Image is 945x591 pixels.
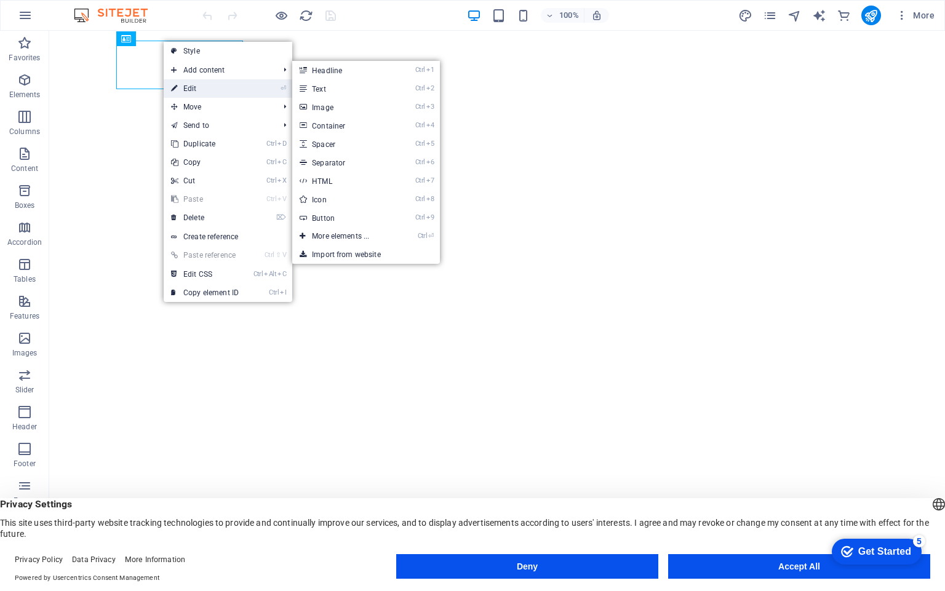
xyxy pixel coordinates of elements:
i: Alt [264,270,276,278]
i: Ctrl [265,251,274,259]
i: Ctrl [415,103,425,111]
i: Ctrl [415,213,425,221]
p: Footer [14,459,36,469]
i: X [277,177,286,184]
p: Favorites [9,53,40,63]
i: Reload page [299,9,313,23]
i: Navigator [787,9,802,23]
i: Ctrl [415,195,425,203]
i: Publish [864,9,878,23]
a: Ctrl3Image [292,98,394,116]
i: 3 [426,103,434,111]
div: 5 [91,2,103,15]
i: 6 [426,158,434,166]
a: CtrlAltCEdit CSS [164,265,246,284]
i: Ctrl [415,66,425,74]
a: Ctrl7HTML [292,172,394,190]
p: Tables [14,274,36,284]
i: Ctrl [266,158,276,166]
i: C [277,270,286,278]
p: Header [12,422,37,432]
a: CtrlCCopy [164,153,246,172]
button: Click here to leave preview mode and continue editing [274,8,289,23]
a: ⏎Edit [164,79,246,98]
i: Ctrl [415,140,425,148]
button: design [738,8,753,23]
span: More [896,9,935,22]
p: Content [11,164,38,173]
i: 8 [426,195,434,203]
span: Add content [164,61,274,79]
i: V [282,251,286,259]
button: text_generator [812,8,827,23]
a: Style [164,42,292,60]
a: Import from website [292,245,440,264]
a: Send to [164,116,274,135]
i: Ctrl [266,195,276,203]
button: navigator [787,8,802,23]
i: Ctrl [418,232,428,240]
i: 1 [426,66,434,74]
button: pages [763,8,778,23]
i: Ctrl [266,177,276,184]
a: Ctrl1Headline [292,61,394,79]
p: Accordion [7,237,42,247]
h6: 100% [559,8,579,23]
a: Ctrl4Container [292,116,394,135]
a: Create reference [164,228,292,246]
p: Elements [9,90,41,100]
a: Ctrl6Separator [292,153,394,172]
p: Features [10,311,39,321]
i: I [280,288,286,296]
i: Ctrl [269,288,279,296]
a: Ctrl⇧VPaste reference [164,246,246,264]
div: Get Started [36,14,89,25]
a: CtrlVPaste [164,190,246,208]
a: CtrlXCut [164,172,246,190]
p: Slider [15,385,34,395]
i: 9 [426,213,434,221]
img: Editor Logo [71,8,163,23]
i: ⌦ [276,213,286,221]
i: ⇧ [276,251,281,259]
i: Pages (Ctrl+Alt+S) [763,9,777,23]
p: Images [12,348,38,358]
span: Move [164,98,274,116]
button: reload [298,8,313,23]
i: AI Writer [812,9,826,23]
i: 2 [426,84,434,92]
button: 100% [541,8,584,23]
i: C [277,158,286,166]
a: CtrlICopy element ID [164,284,246,302]
a: Ctrl8Icon [292,190,394,208]
i: D [277,140,286,148]
i: Commerce [837,9,851,23]
i: Design (Ctrl+Alt+Y) [738,9,752,23]
i: ⏎ [281,84,286,92]
button: commerce [837,8,851,23]
i: Ctrl [415,84,425,92]
i: V [277,195,286,203]
p: Forms [14,496,36,506]
a: Ctrl2Text [292,79,394,98]
i: 4 [426,121,434,129]
div: Get Started 5 items remaining, 0% complete [10,6,100,32]
button: More [891,6,939,25]
i: Ctrl [415,158,425,166]
i: 7 [426,177,434,184]
i: Ctrl [253,270,263,278]
i: 5 [426,140,434,148]
a: CtrlDDuplicate [164,135,246,153]
a: ⌦Delete [164,208,246,227]
i: Ctrl [415,177,425,184]
i: Ctrl [266,140,276,148]
a: Ctrl9Button [292,208,394,227]
i: Ctrl [415,121,425,129]
i: ⏎ [428,232,434,240]
a: Ctrl5Spacer [292,135,394,153]
p: Boxes [15,200,35,210]
i: On resize automatically adjust zoom level to fit chosen device. [591,10,602,21]
button: publish [861,6,881,25]
a: Ctrl⏎More elements ... [292,227,394,245]
p: Columns [9,127,40,137]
